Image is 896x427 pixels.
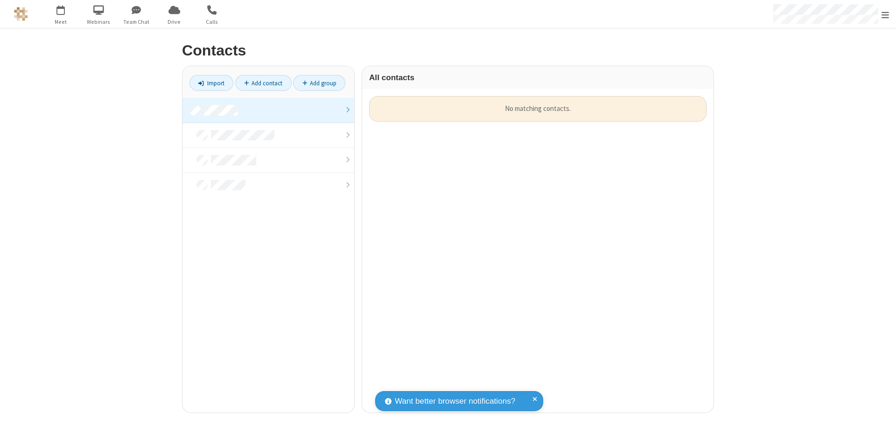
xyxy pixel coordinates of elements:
[81,18,116,26] span: Webinars
[369,73,707,82] h3: All contacts
[43,18,78,26] span: Meet
[14,7,28,21] img: QA Selenium DO NOT DELETE OR CHANGE
[395,395,515,407] span: Want better browser notifications?
[362,89,714,413] div: grid
[235,75,292,91] a: Add contact
[182,42,714,59] h2: Contacts
[293,75,345,91] a: Add group
[157,18,192,26] span: Drive
[369,96,707,122] div: No matching contacts.
[195,18,230,26] span: Calls
[189,75,233,91] a: Import
[119,18,154,26] span: Team Chat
